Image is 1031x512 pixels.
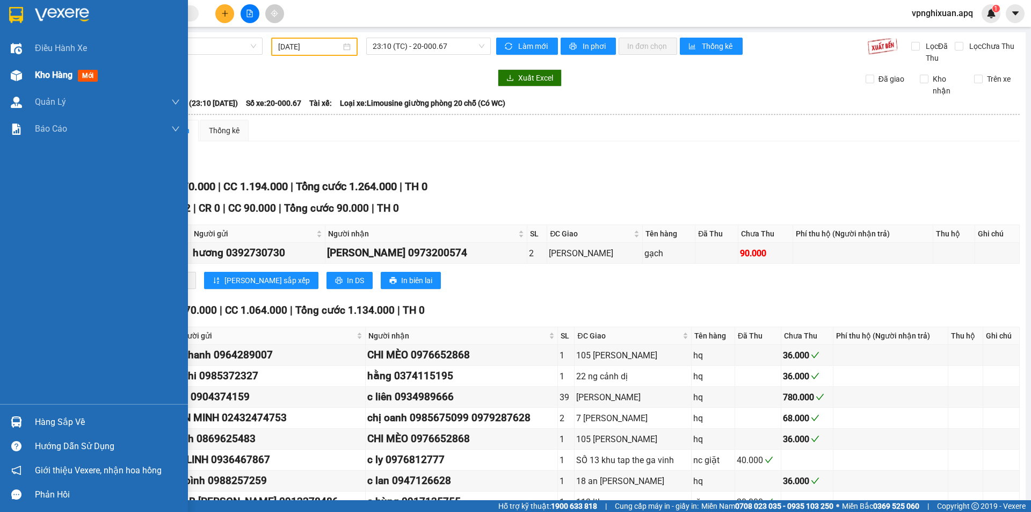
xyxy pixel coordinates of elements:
span: Báo cáo [35,122,67,135]
div: 7 [PERSON_NAME] [576,412,689,425]
div: 22 ng cảnh dị [576,370,689,383]
th: Chưa Thu [781,327,833,345]
span: | [400,180,402,193]
span: Tổng cước 1.264.000 [296,180,397,193]
span: CC 90.000 [228,202,276,214]
div: [PERSON_NAME] [549,247,641,260]
button: In đơn chọn [619,38,677,55]
span: check [811,372,819,380]
span: Hỗ trợ kỹ thuật: [498,500,597,512]
span: ⚪️ [836,504,839,508]
div: 105 [PERSON_NAME] [576,432,689,446]
span: check [765,456,773,464]
th: SL [527,225,548,243]
div: [PERSON_NAME] 0973200574 [327,245,525,261]
span: 23:10 (TC) - 20-000.67 [373,38,484,54]
div: c lan 0947126628 [367,473,556,489]
div: 780.000 [783,391,831,404]
span: Làm mới [518,40,549,52]
span: mới [78,70,98,82]
span: In DS [347,275,364,286]
span: Quản Lý [35,95,66,109]
span: ĐC Giao [550,228,631,240]
th: Đã Thu [735,327,781,345]
span: plus [221,10,229,17]
span: Xuất Excel [518,72,553,84]
strong: 0708 023 035 - 0935 103 250 [735,502,833,510]
div: 1 [560,495,572,509]
div: 68.000 [783,412,831,425]
span: sort-ascending [213,277,220,285]
span: check [765,497,773,506]
span: copyright [971,502,979,510]
span: | [605,500,607,512]
div: CHI MÈO 0976652868 [367,431,556,447]
span: check [811,414,819,422]
div: hq [693,474,733,488]
div: 1 [560,474,572,488]
div: 39 [560,391,572,404]
span: | [291,180,293,193]
div: 18 an [PERSON_NAME] [576,474,689,488]
span: check [811,351,819,359]
div: 1 [560,432,572,446]
span: Miền Bắc [842,500,919,512]
span: Tài xế: [309,97,332,109]
th: SL [558,327,575,345]
div: 113 ltk [576,495,689,509]
button: printerIn phơi [561,38,616,55]
span: | [223,202,226,214]
th: Đã Thu [695,225,738,243]
span: Lọc Đã Thu [921,40,955,64]
strong: 1900 633 818 [551,502,597,510]
span: printer [389,277,397,285]
div: SỐ 13 khu tap the ga vinh [576,453,689,467]
div: hằng 0374115195 [367,368,556,384]
th: Thu hộ [933,225,975,243]
input: 19/02/2023 [278,41,341,53]
button: syncLàm mới [496,38,558,55]
div: linh 0869625483 [177,431,364,447]
span: sync [505,42,514,51]
span: Người gửi [194,228,315,240]
div: c liên 0934989666 [367,389,556,405]
span: down [171,98,180,106]
button: aim [265,4,284,23]
button: file-add [241,4,259,23]
span: file-add [246,10,253,17]
span: Tổng cước 90.000 [284,202,369,214]
div: hq [693,370,733,383]
span: | [290,304,293,316]
div: răng [693,495,733,509]
div: 36.000 [783,474,831,488]
span: CR 70.000 [166,180,215,193]
img: warehouse-icon [11,70,22,81]
span: In phơi [583,40,607,52]
span: caret-down [1011,9,1020,18]
div: a thanh 0964289007 [177,347,364,363]
div: 36.000 [783,370,831,383]
span: Thống kê [702,40,734,52]
div: Phản hồi [35,487,180,503]
div: 30.000 [737,495,779,509]
th: Phí thu hộ (Người nhận trả) [833,327,948,345]
button: printerIn biên lai [381,272,441,289]
span: [PERSON_NAME] sắp xếp [224,275,310,286]
img: 9k= [867,38,898,55]
span: | [397,304,400,316]
span: Trên xe [983,73,1015,85]
span: Loại xe: Limousine giường phòng 20 chỗ (Có WC) [340,97,505,109]
div: hq [693,349,733,362]
span: Số xe: 20-000.67 [246,97,301,109]
div: 90.000 [740,247,791,260]
span: Người nhận [368,330,547,342]
img: warehouse-icon [11,97,22,108]
th: Chưa Thu [738,225,793,243]
sup: 1 [992,5,1000,12]
span: TH 0 [403,304,425,316]
div: 1 [560,370,572,383]
span: CR 70.000 [169,304,217,316]
span: | [927,500,929,512]
div: a hùng 0917135755 [367,494,556,510]
div: a bình 0988257259 [177,473,364,489]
